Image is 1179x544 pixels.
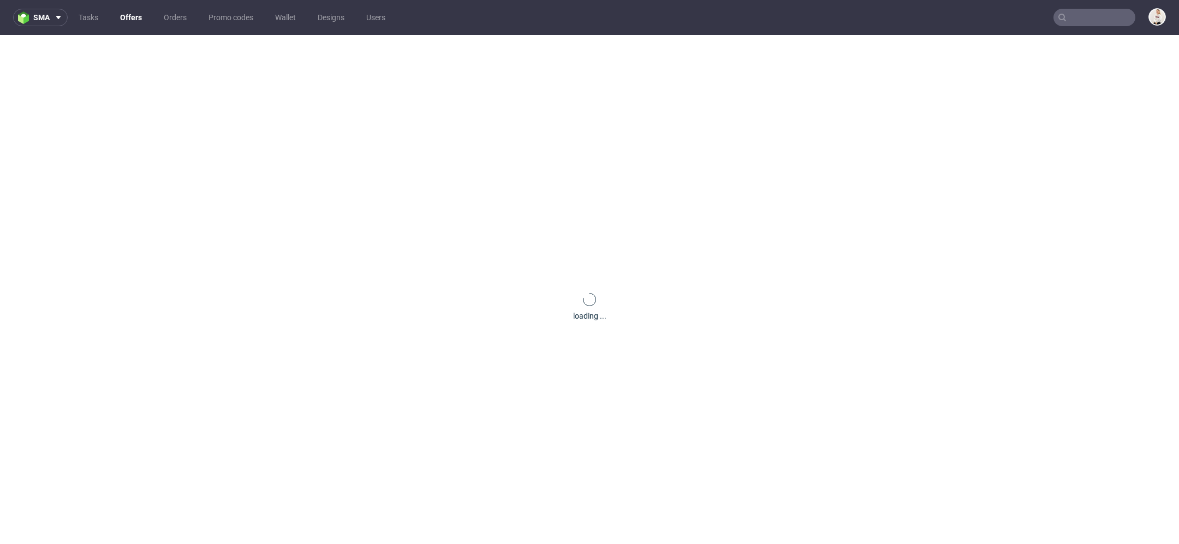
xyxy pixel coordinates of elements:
a: Users [360,9,392,26]
img: logo [18,11,33,24]
div: loading ... [573,310,606,321]
a: Promo codes [202,9,260,26]
button: sma [13,9,68,26]
a: Designs [311,9,351,26]
a: Wallet [269,9,302,26]
img: Mari Fok [1150,9,1165,25]
a: Tasks [72,9,105,26]
span: sma [33,14,50,21]
a: Orders [157,9,193,26]
a: Offers [114,9,148,26]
